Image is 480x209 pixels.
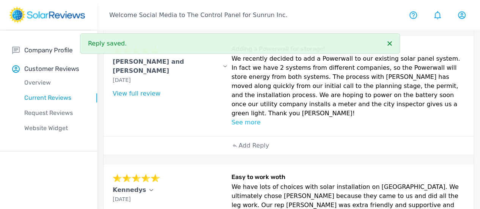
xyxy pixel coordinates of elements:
[113,77,131,83] span: [DATE]
[12,108,97,118] p: Request Reviews
[12,105,97,121] a: Request Reviews
[113,185,146,195] p: Kennedys
[12,75,97,90] a: Overview
[231,173,464,182] h6: Easy to work woth
[113,57,220,75] p: [PERSON_NAME] and [PERSON_NAME]
[12,124,97,133] p: Website Widget
[12,90,97,105] a: Current Reviews
[231,54,464,118] p: We recently decided to add a Powerwall to our existing solar panel system. In fact we have 2 syst...
[88,40,127,47] span: Reply saved.
[12,121,97,136] a: Website Widget
[231,118,464,127] p: See more
[113,196,131,202] span: [DATE]
[12,78,97,87] p: Overview
[239,141,269,150] p: Add Reply
[113,90,161,97] a: View full review
[24,64,79,74] p: Customer Reviews
[12,93,97,102] p: Current Reviews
